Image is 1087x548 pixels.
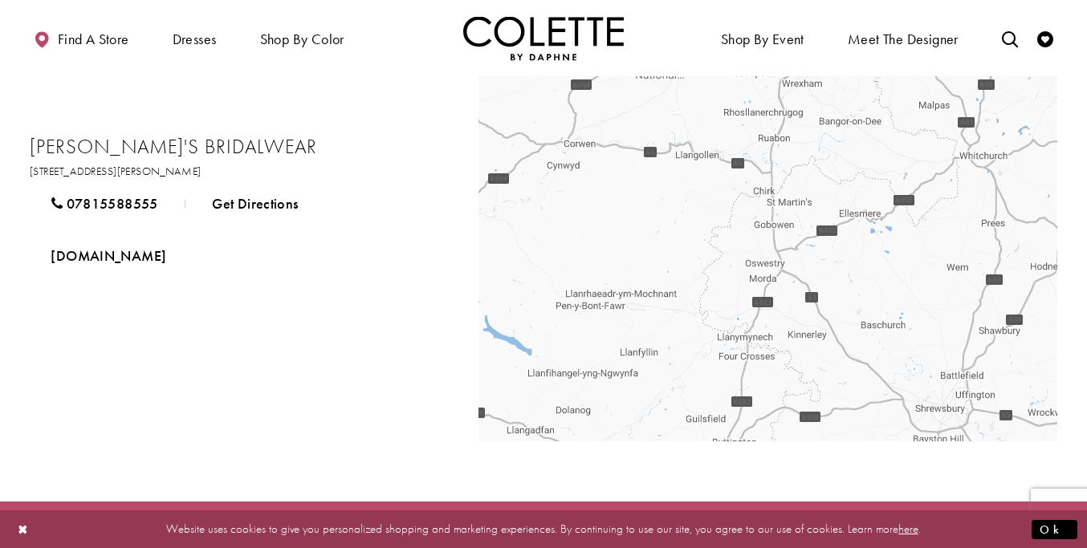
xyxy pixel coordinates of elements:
button: Submit Dialog [1032,519,1077,539]
div: Map with Store locations [478,76,1057,441]
a: here [898,521,918,537]
span: Dresses [169,16,221,60]
h2: [PERSON_NAME]'s Bridalwear [30,135,447,159]
span: Shop by color [260,31,344,47]
span: Meet the designer [848,31,959,47]
span: Get Directions [212,194,298,213]
span: 07815588555 [67,194,158,213]
a: Toggle search [998,16,1022,60]
a: Meet the designer [844,16,963,60]
span: [DOMAIN_NAME] [51,246,166,265]
a: Find a store [30,16,132,60]
a: Opens in new tab [30,164,202,178]
a: Visit Home Page [463,16,624,60]
span: Shop By Event [717,16,808,60]
span: Shop By Event [721,31,804,47]
img: Colette by Daphne [463,16,624,60]
p: Website uses cookies to give you personalized shopping and marketing experiences. By continuing t... [116,518,971,540]
a: 07815588555 [30,184,179,224]
span: Find a store [58,31,129,47]
a: Opens in new tab [30,236,187,276]
a: Get Directions [191,184,320,224]
span: Shop by color [256,16,348,60]
button: Close Dialog [10,515,37,543]
span: [STREET_ADDRESS][PERSON_NAME] [30,164,202,178]
a: Check Wishlist [1033,16,1057,60]
span: Dresses [173,31,217,47]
